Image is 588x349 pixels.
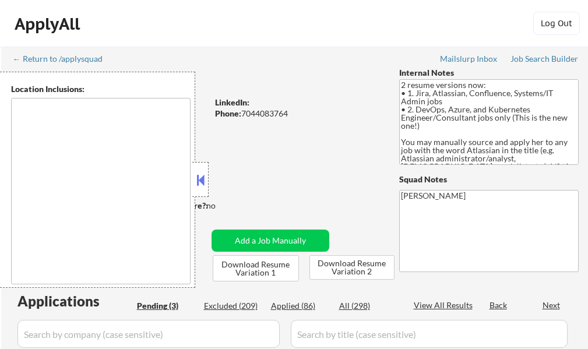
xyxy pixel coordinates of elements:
div: Job Search Builder [510,55,579,63]
div: All (298) [339,300,397,312]
div: ← Return to /applysquad [13,55,114,63]
div: ApplyAll [15,14,83,34]
input: Search by title (case sensitive) [291,320,568,348]
strong: Phone: [215,108,241,118]
div: no [206,200,240,211]
div: Next [543,299,561,311]
div: Squad Notes [399,174,579,185]
div: View All Results [414,299,476,311]
a: ← Return to /applysquad [13,54,114,66]
div: Internal Notes [399,67,579,79]
div: Applied (86) [271,300,329,312]
button: Download Resume Variation 2 [309,255,395,280]
div: Applications [17,294,133,308]
a: Mailslurp Inbox [440,54,498,66]
div: Mailslurp Inbox [440,55,498,63]
div: Location Inclusions: [11,83,191,95]
div: Back [490,299,508,311]
button: Log Out [533,12,580,35]
div: Pending (3) [137,300,195,312]
button: Download Resume Variation 1 [213,255,299,281]
div: 7044083764 [215,108,380,119]
button: Add a Job Manually [212,230,329,252]
div: Excluded (209) [204,300,262,312]
strong: LinkedIn: [215,97,249,107]
input: Search by company (case sensitive) [17,320,280,348]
